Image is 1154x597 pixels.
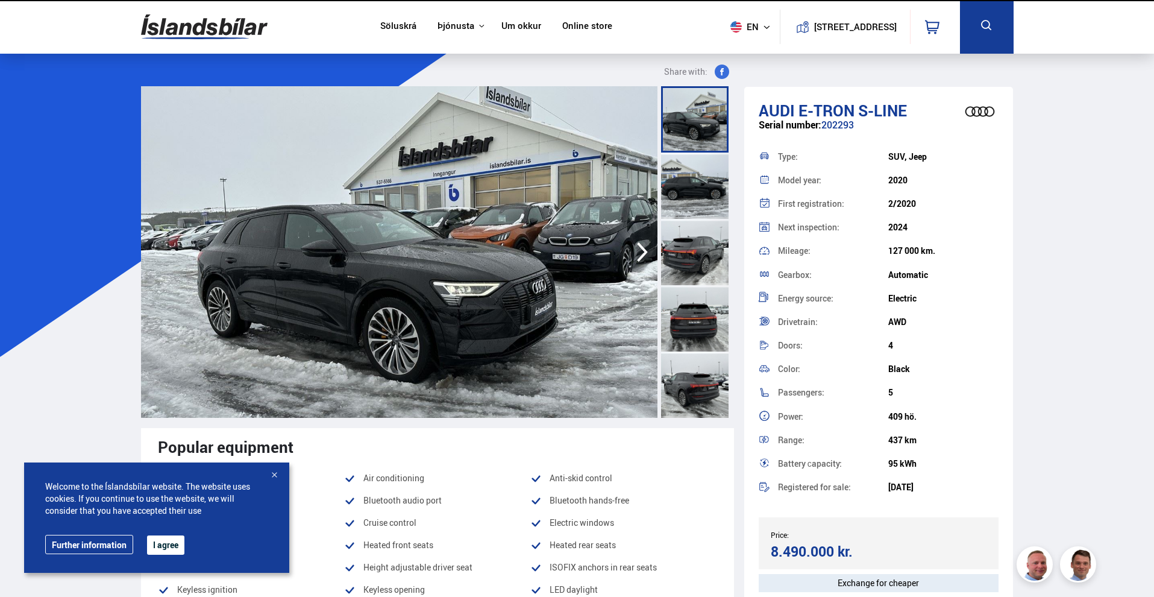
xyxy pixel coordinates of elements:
[141,7,268,46] img: G0Ugv5HjCgRt.svg
[530,538,717,552] li: Heated rear seats
[778,483,888,491] div: Registered for sale:
[778,341,888,350] div: Doors:
[530,560,717,575] li: ISOFIX anchors in rear seats
[771,531,879,539] div: Price:
[778,388,888,397] div: Passengers:
[778,200,888,208] div: First registration:
[778,271,888,279] div: Gearbox:
[730,21,742,33] img: svg+xml;base64,PHN2ZyB4bWxucz0iaHR0cDovL3d3dy53My5vcmcvMjAwMC9zdmciIHdpZHRoPSI1MTIiIGhlaWdodD0iNT...
[530,493,717,508] li: Bluetooth hands-free
[344,538,530,552] li: Heated front seats
[888,175,999,185] div: 2020
[888,388,999,397] div: 5
[888,435,999,445] div: 437 km
[956,93,1004,130] img: brand logo
[778,436,888,444] div: Range:
[759,118,821,131] span: Serial number:
[786,10,903,44] a: [STREET_ADDRESS]
[759,574,999,592] div: Exchange for cheaper
[344,583,530,597] li: Keyless opening
[664,65,707,79] span: Share with:
[659,65,734,79] button: Share with:
[778,223,888,232] div: Next inspection:
[759,99,795,121] span: Audi
[562,21,612,33] a: Online store
[344,471,530,485] li: Air conditioning
[147,535,184,555] button: I agree
[888,364,999,374] div: Black
[45,535,133,554] a: Further information
[726,9,780,45] button: en
[819,22,892,32] button: [STREET_ADDRESS]
[888,246,999,256] div: 127 000 km.
[778,365,888,373] div: Color:
[141,86,657,418] img: 1459327.jpeg
[888,199,999,209] div: 2/2020
[45,481,268,517] span: Welcome to the Íslandsbílar website. The website uses cookies. If you continue to use the website...
[778,318,888,326] div: Drivetrain:
[158,583,344,597] li: Keyless ignition
[437,21,474,32] button: Þjónusta
[778,412,888,421] div: Power:
[888,459,999,469] div: 95 kWh
[778,247,888,255] div: Mileage:
[501,21,541,33] a: Um okkur
[158,438,717,456] div: Popular equipment
[759,119,999,143] div: 202293
[380,21,416,33] a: Söluskrá
[798,99,907,121] span: e-tron S-LINE
[888,223,999,232] div: 2024
[530,516,717,530] li: Electric windows
[888,152,999,162] div: SUV, Jeep
[778,153,888,161] div: Type:
[530,583,717,597] li: LED daylight
[344,516,530,530] li: Cruise control
[888,341,999,350] div: 4
[888,294,999,303] div: Electric
[888,412,999,422] div: 409 hö.
[1062,548,1098,584] img: FbJEzSuNWCJXmdc-.webp
[726,21,756,33] span: en
[344,560,530,575] li: Height adjustable driver seat
[771,543,875,560] div: 8.490.000 kr.
[1018,548,1055,584] img: siFngHWaQ9KaOqBr.png
[778,460,888,468] div: Battery сapacity:
[888,270,999,280] div: Automatic
[530,471,717,485] li: Anti-skid control
[344,493,530,508] li: Bluetooth audio port
[778,294,888,303] div: Energy source:
[888,317,999,327] div: AWD
[888,482,999,492] div: [DATE]
[778,176,888,185] div: Model year:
